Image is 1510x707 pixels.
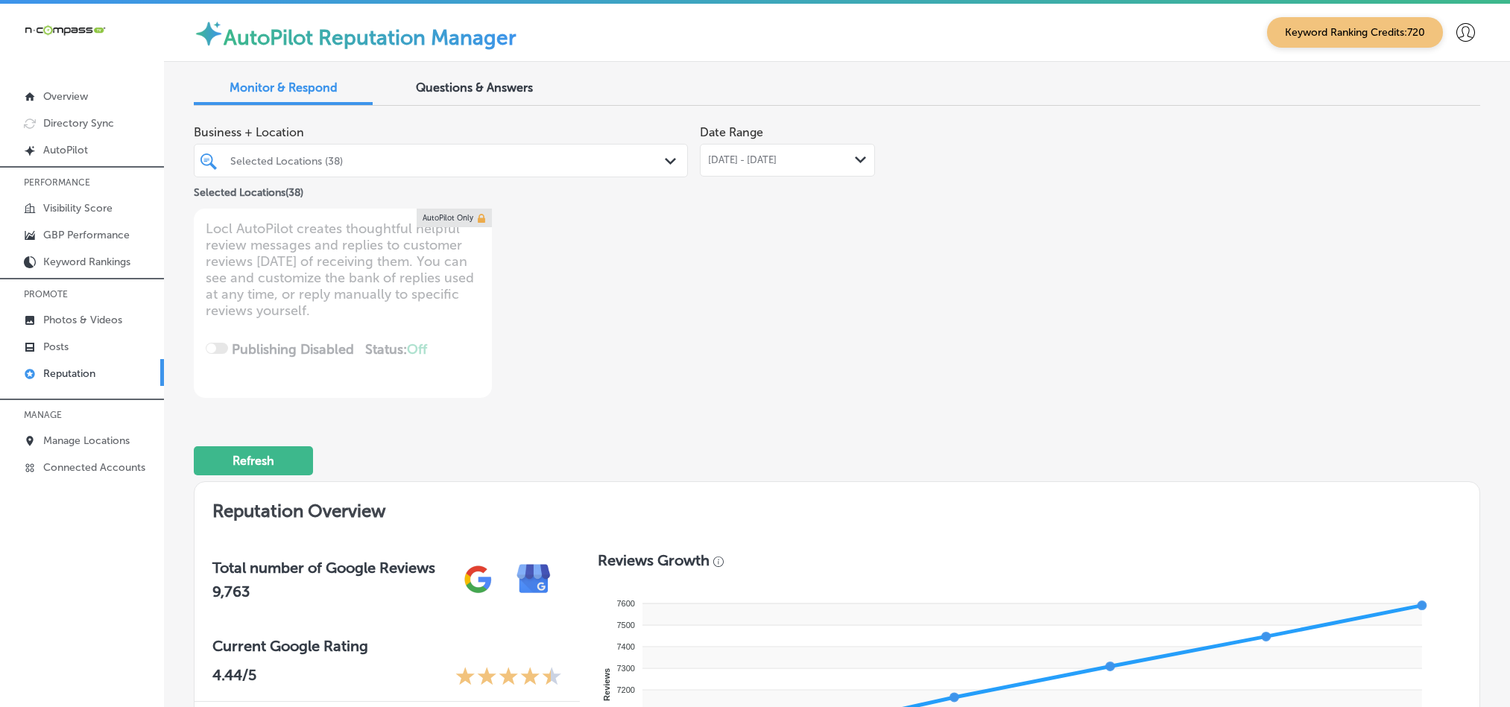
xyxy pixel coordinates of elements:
img: gPZS+5FD6qPJAAAAABJRU5ErkJggg== [450,551,506,607]
div: 4.44 Stars [455,666,562,689]
span: Business + Location [194,125,688,139]
p: Keyword Rankings [43,256,130,268]
div: Selected Locations (38) [230,154,666,167]
span: Monitor & Respond [230,80,338,95]
span: Keyword Ranking Credits: 720 [1267,17,1443,48]
p: Posts [43,340,69,353]
tspan: 7200 [617,685,635,694]
p: Connected Accounts [43,461,145,474]
h3: Current Google Rating [212,637,562,655]
text: Reviews [602,668,611,701]
h2: Reputation Overview [195,482,1479,533]
h3: Total number of Google Reviews [212,559,435,577]
span: [DATE] - [DATE] [708,154,777,166]
tspan: 7500 [617,621,635,630]
button: Refresh [194,446,313,475]
p: Reputation [43,367,95,380]
p: Overview [43,90,88,103]
span: Questions & Answers [416,80,533,95]
img: autopilot-icon [194,19,224,48]
p: AutoPilot [43,144,88,156]
p: Manage Locations [43,434,130,447]
tspan: 7400 [617,642,635,651]
p: Photos & Videos [43,314,122,326]
img: e7ababfa220611ac49bdb491a11684a6.png [506,551,562,607]
h3: Reviews Growth [598,551,710,569]
tspan: 7300 [617,664,635,673]
p: 4.44 /5 [212,666,256,689]
p: Directory Sync [43,117,114,130]
p: GBP Performance [43,229,130,241]
p: Selected Locations ( 38 ) [194,180,303,199]
label: AutoPilot Reputation Manager [224,25,517,50]
h2: 9,763 [212,583,435,600]
p: Visibility Score [43,202,113,215]
img: 660ab0bf-5cc7-4cb8-ba1c-48b5ae0f18e60NCTV_CLogo_TV_Black_-500x88.png [24,23,106,37]
label: Date Range [700,125,763,139]
tspan: 7600 [617,599,635,608]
